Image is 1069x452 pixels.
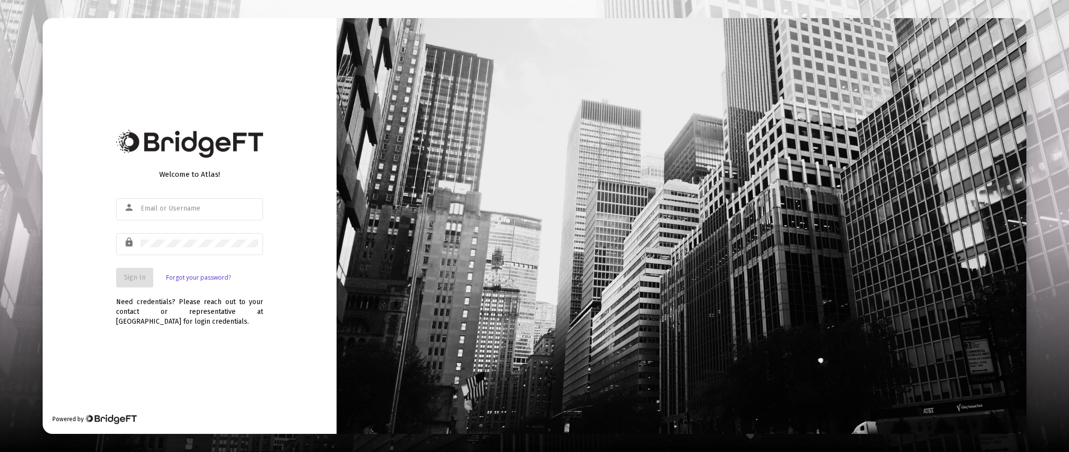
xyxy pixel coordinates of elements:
div: Welcome to Atlas! [116,169,263,179]
button: Sign In [116,268,153,287]
input: Email or Username [141,205,258,213]
span: Sign In [124,273,146,282]
mat-icon: lock [124,237,136,248]
img: Bridge Financial Technology Logo [85,414,136,424]
div: Powered by [52,414,136,424]
a: Forgot your password? [166,273,231,283]
div: Need credentials? Please reach out to your contact or representative at [GEOGRAPHIC_DATA] for log... [116,287,263,327]
mat-icon: person [124,202,136,214]
img: Bridge Financial Technology Logo [116,130,263,158]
